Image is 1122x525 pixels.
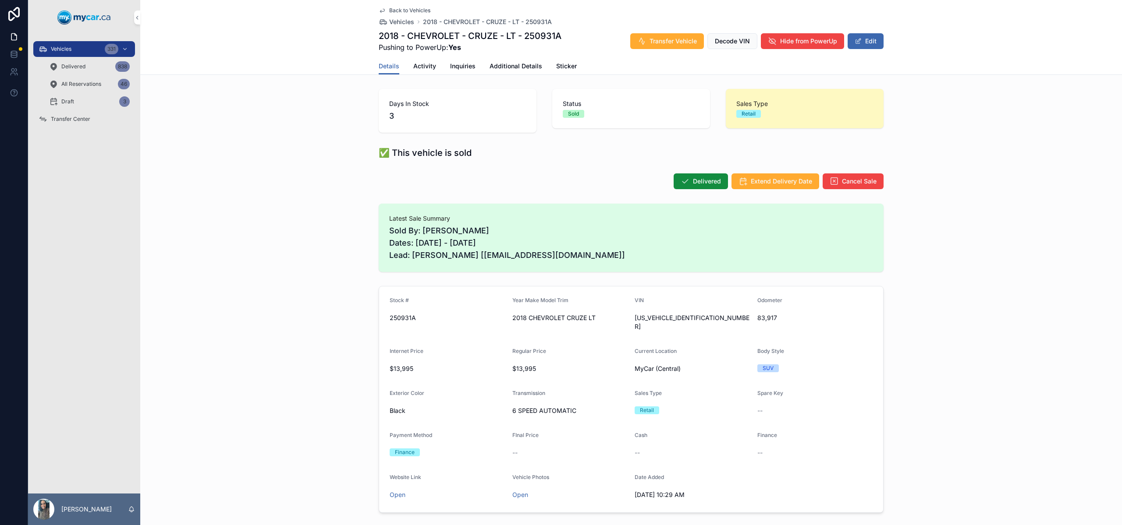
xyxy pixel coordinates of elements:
[413,58,436,76] a: Activity
[742,110,756,118] div: Retail
[379,62,399,70] span: Details
[512,348,546,354] span: Regular Price
[423,18,552,26] a: 2018 - CHEVROLET - CRUZE - LT - 250931A
[650,37,697,46] span: Transfer Vehicle
[379,7,430,14] a: Back to Vehicles
[51,46,71,53] span: Vehicles
[635,448,640,457] span: --
[390,474,421,480] span: Website Link
[757,297,782,303] span: Odometer
[512,406,628,415] span: 6 SPEED AUTOMATIC
[736,99,873,108] span: Sales Type
[568,110,579,118] div: Sold
[635,364,681,373] span: MyCar (Central)
[693,177,721,186] span: Delivered
[512,448,518,457] span: --
[390,432,432,438] span: Payment Method
[635,432,647,438] span: Cash
[757,432,777,438] span: Finance
[28,35,140,138] div: scrollable content
[395,448,415,456] div: Finance
[33,41,135,57] a: Vehicles331
[379,30,561,42] h1: 2018 - CHEVROLET - CRUZE - LT - 250931A
[115,61,130,72] div: 838
[512,297,568,303] span: Year Make Model Trim
[630,33,704,49] button: Transfer Vehicle
[751,177,812,186] span: Extend Delivery Date
[635,348,677,354] span: Current Location
[379,42,561,53] span: Pushing to PowerUp:
[390,314,505,322] span: 250931A
[635,297,644,303] span: VIN
[780,37,837,46] span: Hide from PowerUp
[390,491,405,498] a: Open
[635,474,664,480] span: Date Added
[450,58,476,76] a: Inquiries
[674,173,728,189] button: Delivered
[118,79,130,89] div: 46
[512,474,549,480] span: Vehicle Photos
[512,364,628,373] span: $13,995
[379,58,399,75] a: Details
[563,99,699,108] span: Status
[379,147,472,159] h1: ✅ This vehicle is sold
[763,364,774,372] div: SUV
[848,33,884,49] button: Edit
[757,406,763,415] span: --
[390,390,424,396] span: Exterior Color
[757,448,763,457] span: --
[556,62,577,70] span: Sticker
[389,18,414,26] span: Vehicles
[57,11,111,25] img: App logo
[490,62,542,70] span: Additional Details
[61,98,74,105] span: Draft
[556,58,577,76] a: Sticker
[635,390,662,396] span: Sales Type
[44,94,135,109] a: Draft3
[51,116,90,123] span: Transfer Center
[389,7,430,14] span: Back to Vehicles
[635,490,750,499] span: [DATE] 10:29 AM
[61,63,85,70] span: Delivered
[823,173,884,189] button: Cancel Sale
[105,44,118,54] div: 331
[389,214,873,223] span: Latest Sale Summary
[715,37,750,46] span: Decode VIN
[448,43,461,52] strong: Yes
[512,491,528,498] a: Open
[119,96,130,107] div: 3
[757,314,873,322] span: 83,917
[389,99,526,108] span: Days In Stock
[61,81,101,88] span: All Reservations
[842,177,877,186] span: Cancel Sale
[390,364,505,373] span: $13,995
[390,348,423,354] span: Internet Price
[379,18,414,26] a: Vehicles
[33,111,135,127] a: Transfer Center
[450,62,476,70] span: Inquiries
[389,110,526,122] span: 3
[731,173,819,189] button: Extend Delivery Date
[757,390,783,396] span: Spare Key
[390,406,405,415] span: Black
[635,314,750,331] span: [US_VEHICLE_IDENTIFICATION_NUMBER]
[61,505,112,514] p: [PERSON_NAME]
[757,348,784,354] span: Body Style
[413,62,436,70] span: Activity
[761,33,844,49] button: Hide from PowerUp
[512,432,539,438] span: FInal Price
[707,33,757,49] button: Decode VIN
[44,59,135,74] a: Delivered838
[512,390,545,396] span: Transmission
[389,225,873,261] span: Sold By: [PERSON_NAME] Dates: [DATE] - [DATE] Lead: [PERSON_NAME] [[EMAIL_ADDRESS][DOMAIN_NAME]]
[640,406,654,414] div: Retail
[512,314,628,322] span: 2018 CHEVROLET CRUZE LT
[490,58,542,76] a: Additional Details
[390,297,409,303] span: Stock #
[44,76,135,92] a: All Reservations46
